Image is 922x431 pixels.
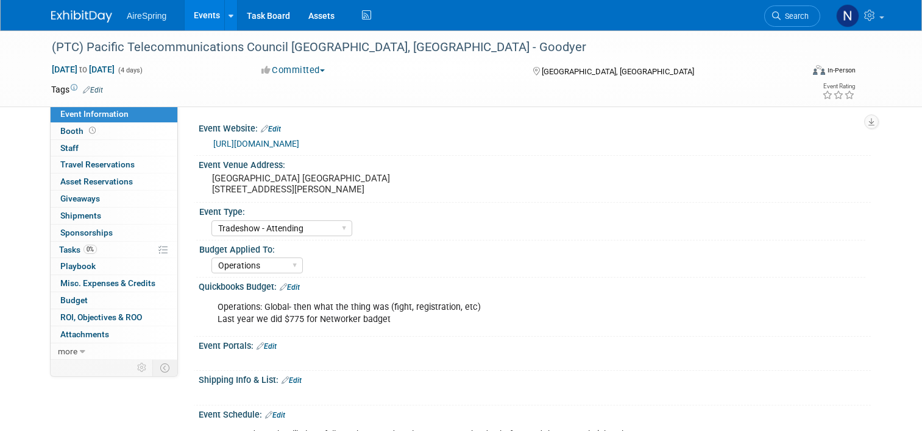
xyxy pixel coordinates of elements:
span: Giveaways [60,194,100,203]
a: Shipments [51,208,177,224]
span: Event Information [60,109,129,119]
a: Misc. Expenses & Credits [51,275,177,292]
span: Budget [60,295,88,305]
span: Staff [60,143,79,153]
div: Event Venue Address: [199,156,871,171]
a: Edit [265,411,285,419]
div: Event Rating [822,83,855,89]
div: Budget Applied To: [199,240,865,256]
a: Edit [257,342,277,351]
div: In-Person [827,66,856,75]
a: Tasks0% [51,242,177,258]
a: Sponsorships [51,225,177,241]
span: Shipments [60,211,101,220]
a: Budget [51,292,177,309]
div: Quickbooks Budget: [199,278,871,293]
a: Attachments [51,326,177,343]
span: ROI, Objectives & ROO [60,312,142,322]
span: Attachments [60,329,109,339]
button: Committed [257,64,330,77]
a: Search [764,5,820,27]
div: (PTC) Pacific Telecommunications Council [GEOGRAPHIC_DATA], [GEOGRAPHIC_DATA] - Goodyer [48,37,787,58]
td: Toggle Event Tabs [153,360,178,376]
span: Misc. Expenses & Credits [60,278,155,288]
img: Natalie Pyron [836,4,859,27]
span: 0% [83,245,97,254]
a: Event Information [51,106,177,122]
div: Event Schedule: [199,405,871,421]
span: Tasks [59,245,97,254]
span: Playbook [60,261,96,271]
a: Giveaways [51,191,177,207]
a: Staff [51,140,177,156]
div: Event Website: [199,119,871,135]
span: (4 days) [117,66,143,74]
span: to [77,65,89,74]
td: Personalize Event Tab Strip [132,360,153,376]
div: Event Format [737,63,856,82]
span: [DATE] [DATE] [51,64,115,75]
a: Booth [51,123,177,139]
span: Travel Reservations [60,159,135,169]
pre: [GEOGRAPHIC_DATA] [GEOGRAPHIC_DATA] [STREET_ADDRESS][PERSON_NAME] [212,173,466,195]
a: Edit [83,86,103,94]
a: [URL][DOMAIN_NAME] [213,139,299,149]
div: Operations: Global- then what the thing was (fight, registration, etc) Last year we did $775 for ... [209,295,740,332]
span: AireSpring [127,11,166,21]
span: Asset Reservations [60,177,133,186]
span: Search [781,12,809,21]
img: Format-Inperson.png [813,65,825,75]
img: ExhibitDay [51,10,112,23]
span: [GEOGRAPHIC_DATA], [GEOGRAPHIC_DATA] [542,67,694,76]
a: Edit [282,376,302,385]
span: Sponsorships [60,228,113,237]
a: Edit [280,283,300,292]
div: Event Portals: [199,337,871,352]
td: Tags [51,83,103,96]
span: Booth not reserved yet [87,126,98,135]
a: Playbook [51,258,177,275]
a: Travel Reservations [51,156,177,173]
a: Asset Reservations [51,173,177,190]
a: Edit [261,125,281,133]
div: Event Type: [199,203,865,218]
span: more [58,346,77,356]
a: more [51,343,177,360]
a: ROI, Objectives & ROO [51,309,177,326]
span: Booth [60,126,98,136]
div: Shipping Info & List: [199,371,871,387]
